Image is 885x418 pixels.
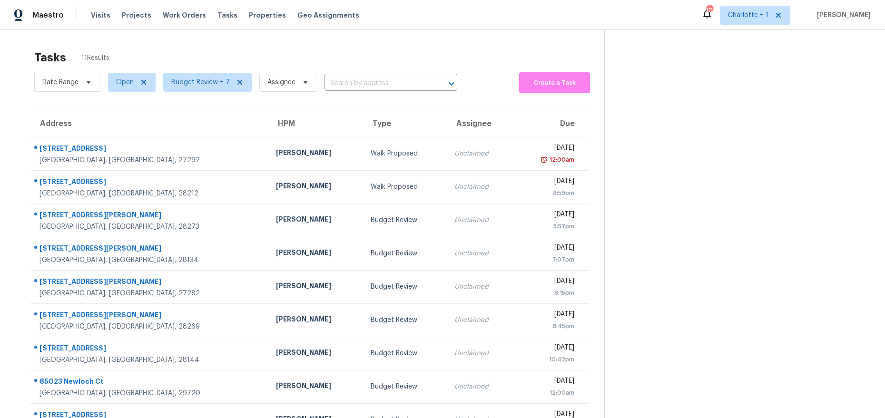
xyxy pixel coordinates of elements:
div: Unclaimed [454,149,506,158]
div: [PERSON_NAME] [276,248,355,260]
img: Overdue Alarm Icon [540,155,548,165]
div: 12:00am [548,155,574,165]
div: [STREET_ADDRESS] [39,177,261,189]
div: Walk Proposed [371,149,439,158]
span: Projects [122,10,151,20]
div: 103 [706,6,713,15]
div: [DATE] [521,310,574,321]
div: 8:15pm [521,288,574,298]
span: Work Orders [163,10,206,20]
div: [GEOGRAPHIC_DATA], [GEOGRAPHIC_DATA], 28144 [39,355,261,365]
span: Open [116,78,134,87]
th: Type [363,110,447,137]
div: [DATE] [521,343,574,355]
span: Properties [249,10,286,20]
th: Assignee [447,110,513,137]
div: [GEOGRAPHIC_DATA], [GEOGRAPHIC_DATA], 28212 [39,189,261,198]
th: HPM [268,110,363,137]
span: Date Range [42,78,79,87]
div: [GEOGRAPHIC_DATA], [GEOGRAPHIC_DATA], 27282 [39,289,261,298]
div: Budget Review [371,282,439,292]
button: Create a Task [519,72,590,93]
div: [STREET_ADDRESS][PERSON_NAME] [39,210,261,222]
div: Unclaimed [454,215,506,225]
div: 8:45pm [521,321,574,331]
span: Assignee [267,78,295,87]
span: Budget Review + 7 [171,78,230,87]
div: [DATE] [521,243,574,255]
span: 11 Results [81,53,109,63]
div: [GEOGRAPHIC_DATA], [GEOGRAPHIC_DATA], 27292 [39,156,261,165]
div: [PERSON_NAME] [276,314,355,326]
div: Unclaimed [454,249,506,258]
div: [DATE] [521,210,574,222]
span: Visits [91,10,110,20]
div: 12:00am [521,388,574,398]
div: [PERSON_NAME] [276,214,355,226]
div: 5:57pm [521,222,574,231]
th: Due [513,110,589,137]
div: [PERSON_NAME] [276,348,355,360]
span: [PERSON_NAME] [813,10,871,20]
div: [GEOGRAPHIC_DATA], [GEOGRAPHIC_DATA], 29720 [39,389,261,398]
div: Budget Review [371,349,439,358]
div: [DATE] [521,176,574,188]
span: Charlotte + 1 [728,10,768,20]
div: [PERSON_NAME] [276,281,355,293]
div: Walk Proposed [371,182,439,192]
div: [GEOGRAPHIC_DATA], [GEOGRAPHIC_DATA], 28273 [39,222,261,232]
div: [STREET_ADDRESS][PERSON_NAME] [39,310,261,322]
th: Address [30,110,268,137]
div: [GEOGRAPHIC_DATA], [GEOGRAPHIC_DATA], 28269 [39,322,261,331]
input: Search by address [324,76,431,91]
div: Budget Review [371,382,439,391]
div: [STREET_ADDRESS] [39,144,261,156]
div: 7:07pm [521,255,574,264]
div: [STREET_ADDRESS] [39,343,261,355]
span: Create a Task [524,78,585,88]
span: Maestro [32,10,64,20]
div: [DATE] [521,376,574,388]
div: [GEOGRAPHIC_DATA], [GEOGRAPHIC_DATA], 28134 [39,255,261,265]
span: Geo Assignments [297,10,359,20]
div: Unclaimed [454,282,506,292]
div: Unclaimed [454,349,506,358]
div: Budget Review [371,249,439,258]
div: 3:59pm [521,188,574,198]
div: 10:42pm [521,355,574,364]
div: Unclaimed [454,382,506,391]
div: [STREET_ADDRESS][PERSON_NAME] [39,277,261,289]
button: Open [445,77,458,90]
div: 85023 Newloch Ct [39,377,261,389]
div: Budget Review [371,215,439,225]
div: [DATE] [521,143,574,155]
div: Unclaimed [454,182,506,192]
div: Unclaimed [454,315,506,325]
div: [STREET_ADDRESS][PERSON_NAME] [39,243,261,255]
div: [PERSON_NAME] [276,148,355,160]
div: [PERSON_NAME] [276,181,355,193]
div: Budget Review [371,315,439,325]
div: [DATE] [521,276,574,288]
div: [PERSON_NAME] [276,381,355,393]
span: Tasks [217,12,237,19]
h2: Tasks [34,53,66,62]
